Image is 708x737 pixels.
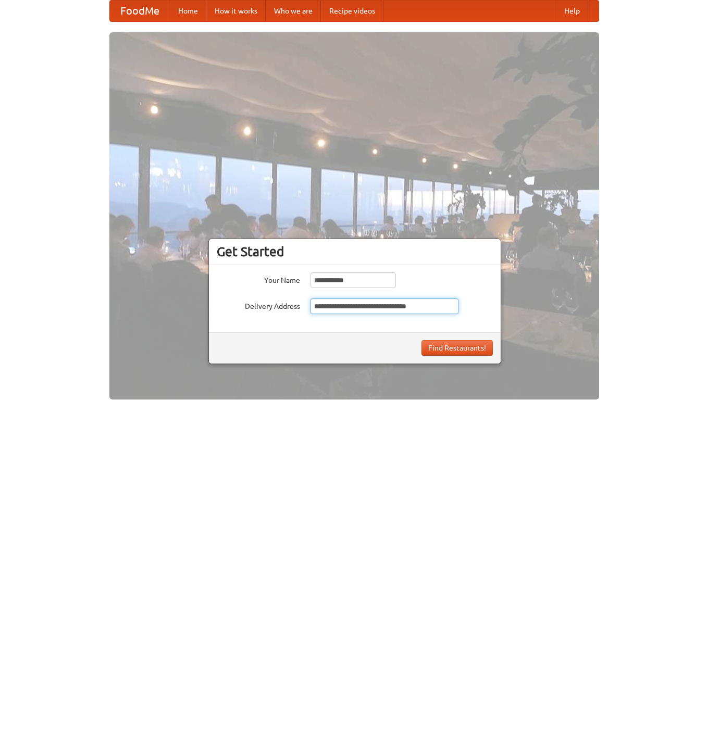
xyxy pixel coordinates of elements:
label: Delivery Address [217,298,300,311]
h3: Get Started [217,244,493,259]
a: Help [556,1,588,21]
label: Your Name [217,272,300,285]
a: FoodMe [110,1,170,21]
a: Recipe videos [321,1,383,21]
a: How it works [206,1,266,21]
a: Who we are [266,1,321,21]
button: Find Restaurants! [421,340,493,356]
a: Home [170,1,206,21]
